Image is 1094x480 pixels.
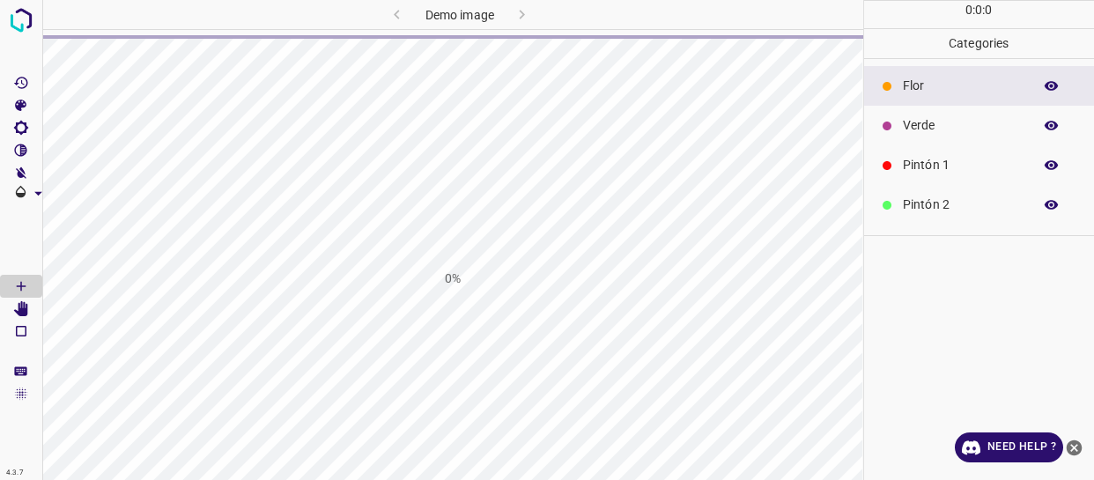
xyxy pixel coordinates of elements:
a: Need Help ? [955,432,1063,462]
p: 0 [975,1,982,19]
p: Pintón 2 [903,196,1024,214]
p: Flor [903,77,1024,95]
img: logo [5,4,37,36]
h6: Demo image [425,4,494,29]
h1: 0% [445,270,461,288]
p: 0 [965,1,972,19]
p: Pintón 1 [903,156,1024,174]
button: close-help [1063,432,1085,462]
div: 4.3.7 [2,466,28,480]
p: 0 [985,1,992,19]
div: : : [965,1,993,28]
p: Verde [903,116,1024,135]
